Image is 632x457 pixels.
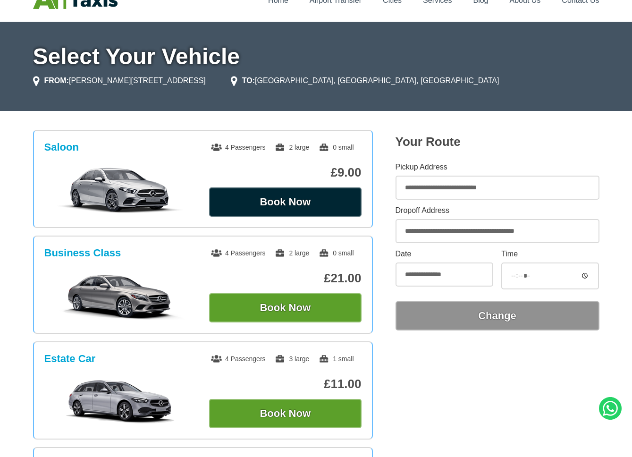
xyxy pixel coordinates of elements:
[319,249,354,257] span: 0 small
[231,75,499,86] li: [GEOGRAPHIC_DATA], [GEOGRAPHIC_DATA], [GEOGRAPHIC_DATA]
[209,293,362,322] button: Book Now
[49,272,191,320] img: Business Class
[211,249,266,257] span: 4 Passengers
[242,76,255,85] strong: TO:
[319,144,354,151] span: 0 small
[501,250,599,258] label: Time
[209,187,362,217] button: Book Now
[44,76,69,85] strong: FROM:
[209,399,362,428] button: Book Now
[44,247,121,259] h3: Business Class
[209,165,362,180] p: £9.00
[211,355,266,363] span: 4 Passengers
[396,207,599,214] label: Dropoff Address
[49,378,191,425] img: Estate Car
[275,144,309,151] span: 2 large
[209,271,362,286] p: £21.00
[275,249,309,257] span: 2 large
[396,135,599,149] h2: Your Route
[49,167,191,214] img: Saloon
[396,250,493,258] label: Date
[211,144,266,151] span: 4 Passengers
[396,301,599,330] button: Change
[44,353,96,365] h3: Estate Car
[33,75,206,86] li: [PERSON_NAME][STREET_ADDRESS]
[275,355,309,363] span: 3 large
[396,163,599,171] label: Pickup Address
[33,45,599,68] h1: Select Your Vehicle
[44,141,79,153] h3: Saloon
[209,377,362,391] p: £11.00
[319,355,354,363] span: 1 small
